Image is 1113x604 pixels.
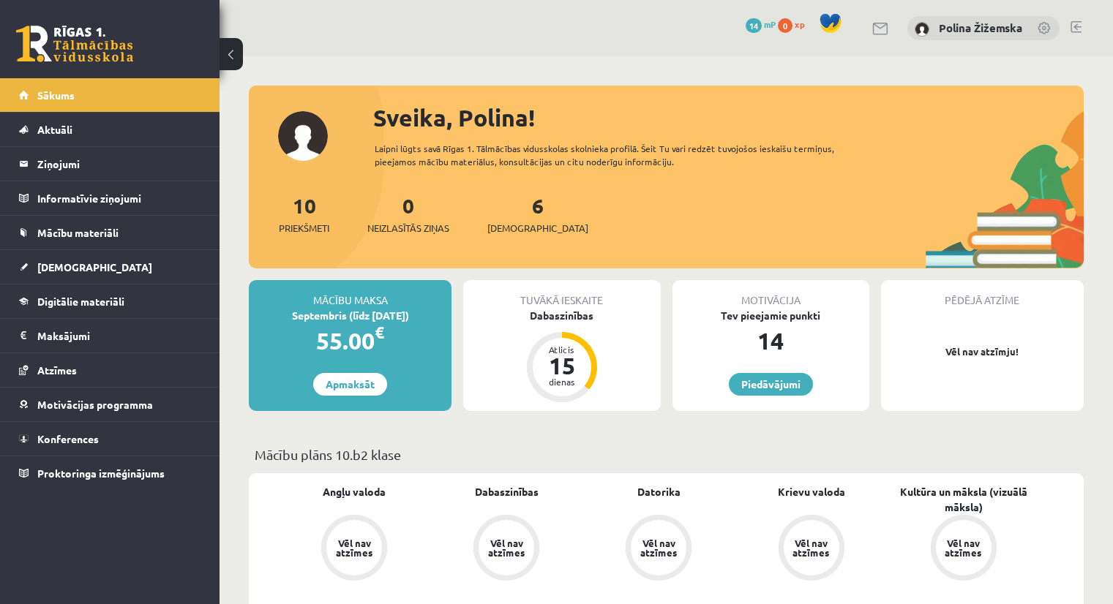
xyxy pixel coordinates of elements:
a: Angļu valoda [323,484,386,499]
a: Dabaszinības Atlicis 15 dienas [463,308,660,404]
a: Rīgas 1. Tālmācības vidusskola [16,26,133,62]
a: [DEMOGRAPHIC_DATA] [19,250,201,284]
div: Sveika, Polina! [373,100,1084,135]
a: Piedāvājumi [729,373,813,396]
a: Maksājumi [19,319,201,352]
div: Vēl nav atzīmes [638,538,679,557]
span: [DEMOGRAPHIC_DATA] [487,221,588,235]
legend: Ziņojumi [37,147,201,181]
span: xp [795,18,804,30]
a: Krievu valoda [778,484,845,499]
span: 0 [778,18,792,33]
span: Motivācijas programma [37,398,153,411]
div: Atlicis [540,345,584,354]
a: Vēl nav atzīmes [888,515,1040,584]
a: Proktoringa izmēģinājums [19,456,201,490]
a: Kultūra un māksla (vizuālā māksla) [888,484,1040,515]
div: 14 [672,323,869,358]
div: 15 [540,354,584,377]
a: Polina Žižemska [939,20,1022,35]
a: Vēl nav atzīmes [430,515,582,584]
div: dienas [540,377,584,386]
span: Atzīmes [37,363,77,377]
a: Ziņojumi [19,147,201,181]
a: Vēl nav atzīmes [278,515,430,584]
a: Mācību materiāli [19,216,201,249]
div: Septembris (līdz [DATE]) [249,308,451,323]
div: Vēl nav atzīmes [791,538,832,557]
a: Datorika [637,484,681,499]
legend: Maksājumi [37,319,201,352]
div: Vēl nav atzīmes [943,538,984,557]
div: Tev pieejamie punkti [672,308,869,323]
span: Proktoringa izmēģinājums [37,467,165,480]
span: [DEMOGRAPHIC_DATA] [37,260,152,273]
legend: Informatīvie ziņojumi [37,181,201,215]
div: Pēdējā atzīme [881,280,1084,308]
a: Informatīvie ziņojumi [19,181,201,215]
a: 0Neizlasītās ziņas [367,192,449,235]
span: Mācību materiāli [37,226,119,239]
a: Motivācijas programma [19,388,201,421]
div: Mācību maksa [249,280,451,308]
a: 0 xp [778,18,812,30]
a: Vēl nav atzīmes [735,515,888,584]
a: Konferences [19,422,201,456]
div: Vēl nav atzīmes [486,538,527,557]
a: Sākums [19,78,201,112]
span: 14 [746,18,762,33]
div: Motivācija [672,280,869,308]
div: Laipni lūgts savā Rīgas 1. Tālmācības vidusskolas skolnieka profilā. Šeit Tu vari redzēt tuvojošo... [375,142,876,168]
div: Tuvākā ieskaite [463,280,660,308]
a: 14 mP [746,18,776,30]
p: Vēl nav atzīmju! [888,344,1076,359]
span: mP [764,18,776,30]
span: Aktuāli [37,123,72,136]
a: Aktuāli [19,113,201,146]
span: € [375,322,384,343]
div: 55.00 [249,323,451,358]
a: Atzīmes [19,353,201,387]
span: Priekšmeti [279,221,329,235]
div: Vēl nav atzīmes [334,538,375,557]
a: Digitālie materiāli [19,284,201,318]
img: Polina Žižemska [915,22,929,37]
div: Dabaszinības [463,308,660,323]
span: Neizlasītās ziņas [367,221,449,235]
span: Sākums [37,88,75,102]
a: Apmaksāt [313,373,387,396]
a: 6[DEMOGRAPHIC_DATA] [487,192,588,235]
span: Digitālie materiāli [37,295,124,308]
p: Mācību plāns 10.b2 klase [255,445,1078,464]
a: Dabaszinības [475,484,539,499]
span: Konferences [37,432,99,445]
a: 10Priekšmeti [279,192,329,235]
a: Vēl nav atzīmes [582,515,735,584]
